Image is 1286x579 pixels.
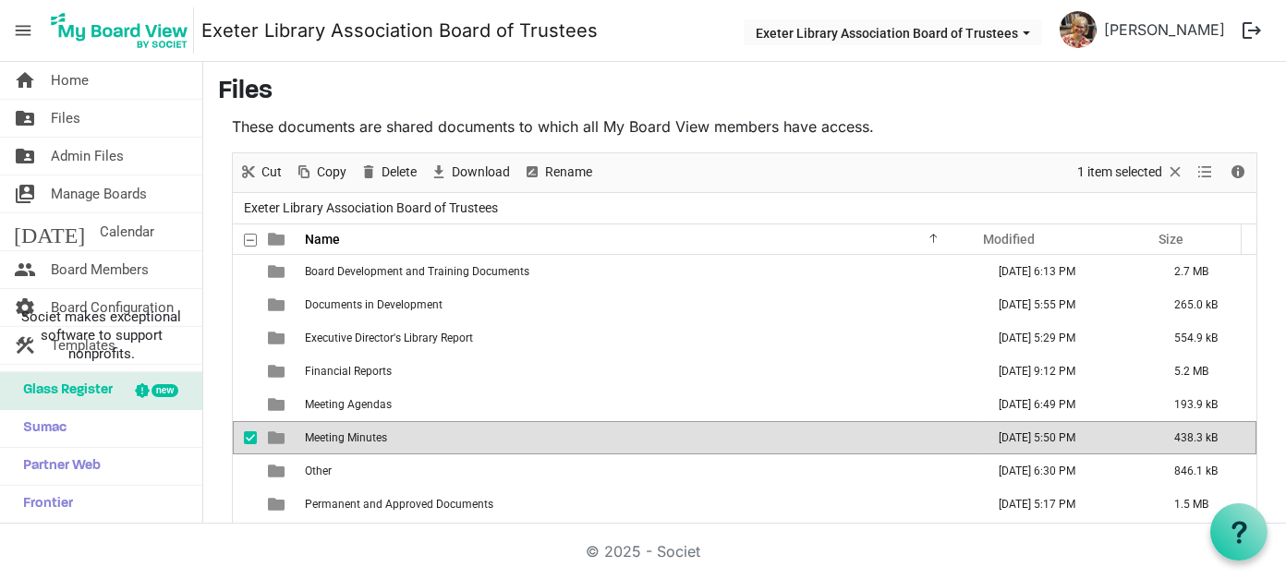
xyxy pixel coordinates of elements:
td: Other is template cell column header Name [299,454,979,488]
td: checkbox [233,255,257,288]
div: Cut [233,153,288,192]
button: Delete [356,161,419,184]
td: August 28, 2025 6:49 PM column header Modified [979,388,1155,421]
span: Cut [260,161,284,184]
td: August 12, 2025 5:17 PM column header Modified [979,488,1155,521]
button: Copy [291,161,349,184]
td: checkbox [233,288,257,321]
td: is template cell column header type [257,454,299,488]
td: Executive Director's Library Report is template cell column header Name [299,321,979,355]
td: is template cell column header type [257,288,299,321]
span: people [14,251,36,288]
td: is template cell column header type [257,388,299,421]
td: is template cell column header type [257,421,299,454]
span: Board Development and Training Documents [305,265,529,278]
td: is template cell column header type [257,521,299,554]
div: View [1191,153,1222,192]
td: May 15, 2025 6:13 PM column header Modified [979,255,1155,288]
button: Exeter Library Association Board of Trustees dropdownbutton [744,19,1042,45]
span: Board Configuration [51,289,174,326]
td: September 08, 2025 5:50 PM column header Modified [979,421,1155,454]
td: is template cell column header type [257,255,299,288]
h3: Files [218,77,1271,108]
button: Rename [519,161,595,184]
td: 2.7 MB is template cell column header Size [1155,255,1256,288]
td: Meeting Minutes is template cell column header Name [299,421,979,454]
a: My Board View Logo [45,7,201,54]
td: September 08, 2025 5:29 PM column header Modified [979,321,1155,355]
div: Delete [353,153,423,192]
span: Admin Files [51,138,124,175]
span: Frontier [14,486,73,523]
div: Clear selection [1071,153,1191,192]
div: Copy [288,153,353,192]
span: home [14,62,36,99]
span: Permanent and Approved Documents [305,498,493,511]
span: folder_shared [14,100,36,137]
span: Societ makes exceptional software to support nonprofits. [8,308,194,363]
button: Details [1225,161,1250,184]
span: Delete [380,161,419,184]
td: Financial Reports is template cell column header Name [299,355,979,388]
td: checkbox [233,388,257,421]
td: 193.9 kB is template cell column header Size [1155,388,1256,421]
div: new [152,384,178,397]
td: checkbox [233,321,257,355]
td: 846.1 kB is template cell column header Size [1155,454,1256,488]
img: oiUq6S1lSyLOqxOgPlXYhI3g0FYm13iA4qhAgY5oJQiVQn4Ddg2A9SORYVWq4Lz4pb3-biMLU3tKDRk10OVDzQ_thumb.png [1060,11,1097,48]
td: Permanent and Approved Documents is template cell column header Name [299,488,979,521]
div: Rename [516,153,599,192]
td: 5.2 MB is template cell column header Size [1155,355,1256,388]
span: switch_account [14,175,36,212]
td: checkbox [233,454,257,488]
span: Name [305,232,340,247]
td: September 08, 2025 6:30 PM column header Modified [979,454,1155,488]
span: Size [1159,232,1183,247]
td: checkbox [233,421,257,454]
a: [PERSON_NAME] [1097,11,1232,48]
div: Download [423,153,516,192]
td: is template cell column header type [257,355,299,388]
td: is template cell column header type [257,321,299,355]
td: checkbox [233,521,257,554]
td: Policies is template cell column header Name [299,521,979,554]
span: Files [51,100,80,137]
span: Rename [543,161,594,184]
span: [DATE] [14,213,85,250]
td: 1.3 MB is template cell column header Size [1155,521,1256,554]
td: 1.5 MB is template cell column header Size [1155,488,1256,521]
span: folder_shared [14,138,36,175]
td: Meeting Agendas is template cell column header Name [299,388,979,421]
td: 554.9 kB is template cell column header Size [1155,321,1256,355]
td: 265.0 kB is template cell column header Size [1155,288,1256,321]
span: Partner Web [14,448,101,485]
td: July 09, 2025 5:55 PM column header Modified [979,288,1155,321]
span: 1 item selected [1075,161,1164,184]
td: September 08, 2025 5:11 PM column header Modified [979,521,1155,554]
span: menu [6,13,41,48]
span: Board Members [51,251,149,288]
button: logout [1232,11,1271,50]
p: These documents are shared documents to which all My Board View members have access. [232,115,1257,138]
td: Documents in Development is template cell column header Name [299,288,979,321]
span: Documents in Development [305,298,443,311]
span: Financial Reports [305,365,392,378]
a: Exeter Library Association Board of Trustees [201,12,598,49]
span: Meeting Minutes [305,431,387,444]
td: 438.3 kB is template cell column header Size [1155,421,1256,454]
button: View dropdownbutton [1194,161,1216,184]
div: Details [1222,153,1254,192]
button: Selection [1074,161,1187,184]
td: is template cell column header type [257,488,299,521]
span: Copy [315,161,348,184]
span: Sumac [14,410,67,447]
td: September 07, 2025 9:12 PM column header Modified [979,355,1155,388]
button: Cut [236,161,285,184]
button: Download [426,161,513,184]
span: Exeter Library Association Board of Trustees [240,197,502,220]
a: © 2025 - Societ [586,542,700,561]
span: settings [14,289,36,326]
span: Download [450,161,512,184]
img: My Board View Logo [45,7,194,54]
span: Modified [983,232,1035,247]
